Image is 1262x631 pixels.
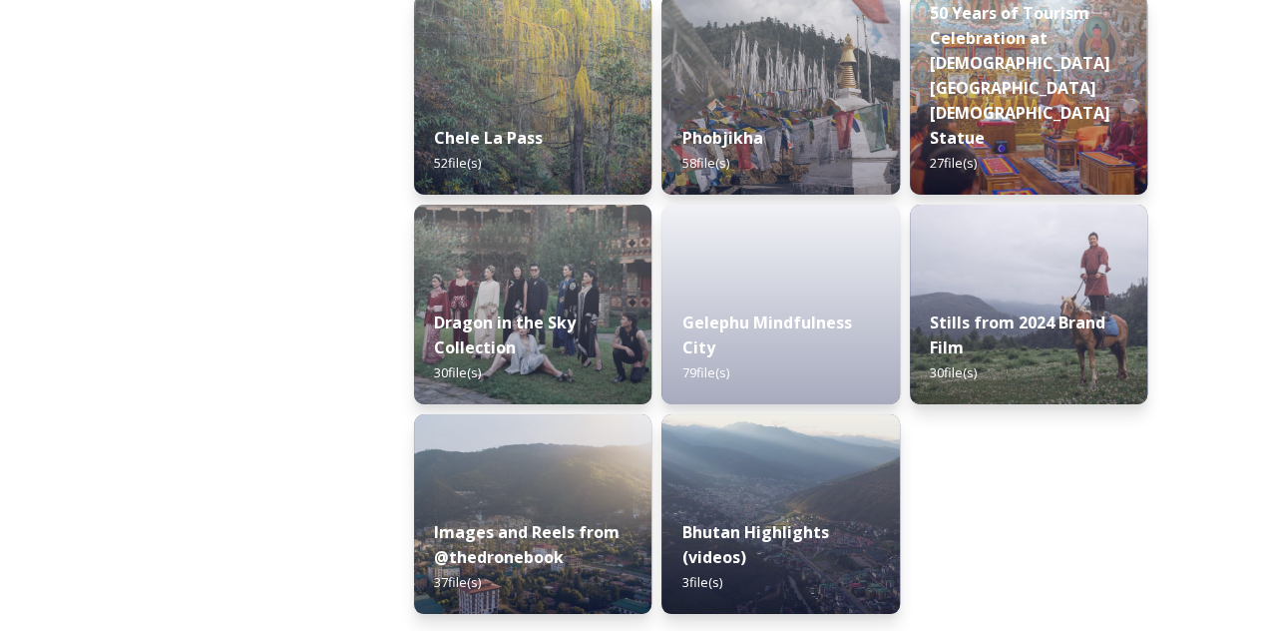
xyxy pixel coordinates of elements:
span: 52 file(s) [434,154,481,172]
span: 3 file(s) [681,573,721,591]
img: 4075df5a-b6ee-4484-8e29-7e779a92fa88.jpg [910,205,1147,404]
strong: Dragon in the Sky Collection [434,312,576,358]
strong: Images and Reels from @thedronebook [434,521,620,568]
strong: 50 Years of Tourism Celebration at [DEMOGRAPHIC_DATA][GEOGRAPHIC_DATA][DEMOGRAPHIC_DATA] Statue [930,2,1110,149]
strong: Chele La Pass [434,127,543,149]
img: b4ca3a00-89c2-4894-a0d6-064d866d0b02.jpg [661,414,899,614]
span: 27 file(s) [930,154,977,172]
iframe: msdoc-iframe [661,205,899,454]
span: 30 file(s) [434,363,481,381]
img: 74f9cf10-d3d5-4c08-9371-13a22393556d.jpg [414,205,651,404]
strong: Stills from 2024 Brand Film [930,312,1105,358]
span: 30 file(s) [930,363,977,381]
strong: Bhutan Highlights (videos) [681,521,828,568]
strong: Phobjikha [681,127,762,149]
strong: Gelephu Mindfulness City [681,312,851,358]
img: 01697a38-64e0-42f2-b716-4cd1f8ee46d6.jpg [414,414,651,614]
span: 79 file(s) [681,363,728,381]
span: 37 file(s) [434,573,481,591]
span: 58 file(s) [681,154,728,172]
